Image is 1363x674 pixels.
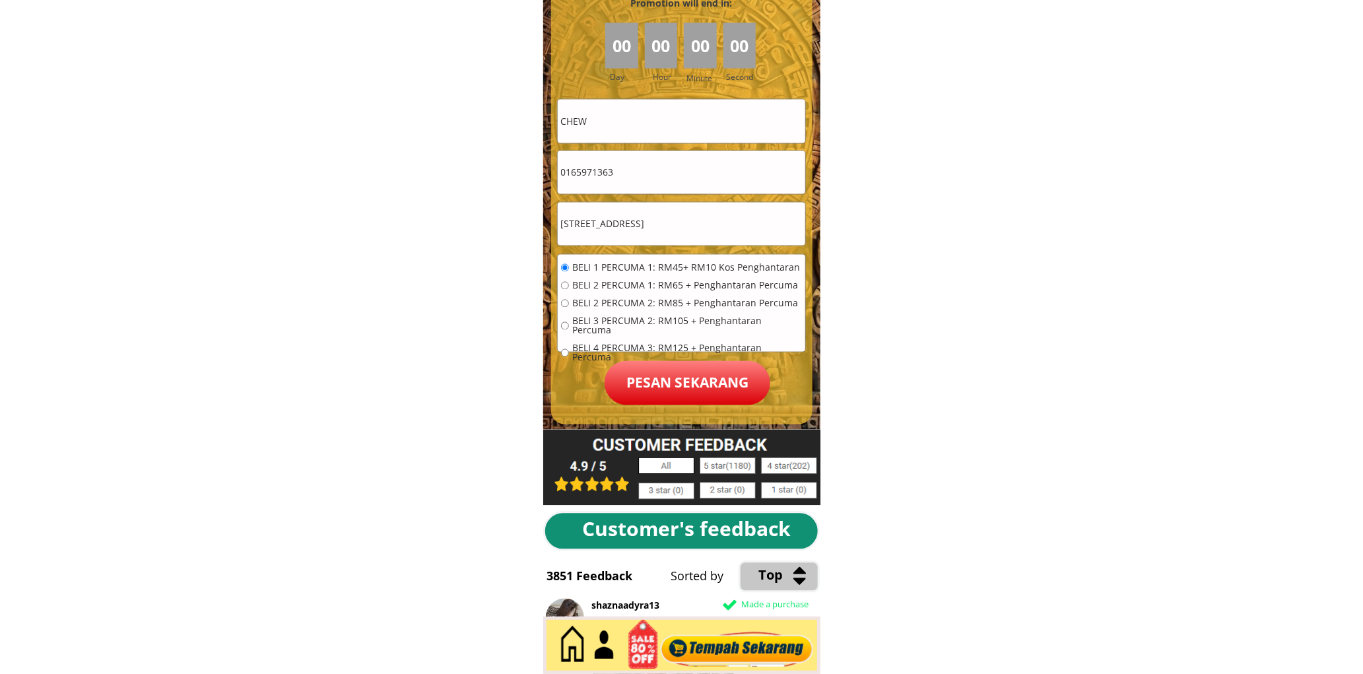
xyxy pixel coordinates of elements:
[547,567,651,586] div: 3851 Feedback
[671,567,981,586] div: Sorted by
[727,71,759,83] h3: Second
[582,514,801,545] div: Customer's feedback
[572,344,802,362] span: BELI 4 PERCUMA 3: RM125 + Penghantaran Percuma
[558,151,805,194] input: Telefon
[572,263,802,273] span: BELI 1 PERCUMA 1: RM45+ RM10 Kos Penghantaran
[572,317,802,335] span: BELI 3 PERCUMA 2: RM105 + Penghantaran Percuma
[572,299,802,308] span: BELI 2 PERCUMA 2: RM85 + Penghantaran Percuma
[686,72,715,84] h3: Minute
[742,598,882,612] div: Made a purchase
[653,71,681,83] h3: Hour
[572,281,802,290] span: BELI 2 PERCUMA 1: RM65 + Penghantaran Percuma
[759,565,878,586] div: Top
[610,71,643,83] h3: Day
[591,599,901,613] div: shaznaadyra13
[605,361,770,405] p: Pesan sekarang
[558,100,805,143] input: Nama
[558,203,805,246] input: Alamat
